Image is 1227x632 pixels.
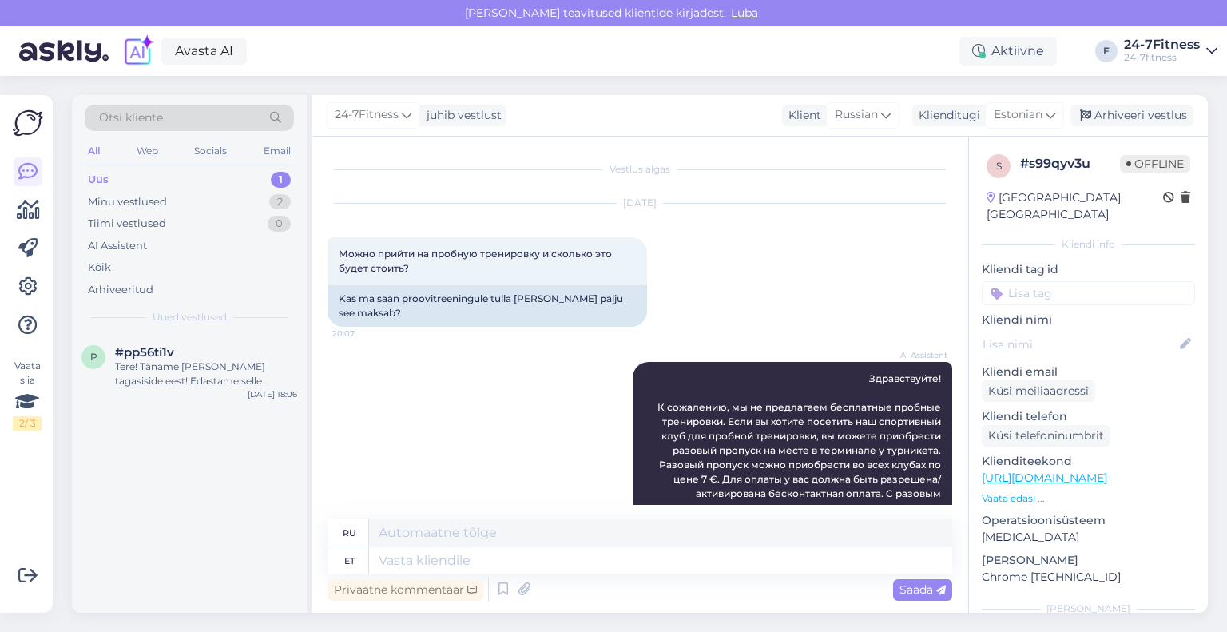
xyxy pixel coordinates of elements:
p: Chrome [TECHNICAL_ID] [982,569,1195,586]
div: Küsi meiliaadressi [982,380,1095,402]
div: Arhiveeri vestlus [1070,105,1193,126]
div: F [1095,40,1118,62]
div: [PERSON_NAME] [982,602,1195,616]
div: Vaata siia [13,359,42,431]
input: Lisa tag [982,281,1195,305]
span: AI Assistent [887,349,947,361]
div: Kliendi info [982,237,1195,252]
div: AI Assistent [88,238,147,254]
div: Kas ma saan proovitreeningule tulla [PERSON_NAME] palju see maksab? [328,285,647,327]
span: Otsi kliente [99,109,163,126]
span: Можно прийти на пробную тренировку и сколько это будет стоить? [339,248,614,274]
div: Klienditugi [912,107,980,124]
div: 2 / 3 [13,416,42,431]
span: #pp56ti1v [115,345,174,360]
span: 24-7Fitness [335,106,399,124]
div: Web [133,141,161,161]
p: Kliendi telefon [982,408,1195,425]
span: s [996,160,1002,172]
div: juhib vestlust [420,107,502,124]
span: Russian [835,106,878,124]
p: Kliendi email [982,364,1195,380]
div: Socials [191,141,230,161]
div: 0 [268,216,291,232]
img: explore-ai [121,34,155,68]
span: p [90,351,97,363]
div: Arhiveeritud [88,282,153,298]
div: Minu vestlused [88,194,167,210]
img: Askly Logo [13,108,43,138]
input: Lisa nimi [983,336,1177,353]
p: Operatsioonisüsteem [982,512,1195,529]
div: [DATE] 18:06 [248,388,297,400]
div: Kõik [88,260,111,276]
div: Tiimi vestlused [88,216,166,232]
div: Vestlus algas [328,162,952,177]
div: Küsi telefoninumbrit [982,425,1110,447]
p: Vaata edasi ... [982,491,1195,506]
div: Aktiivne [959,37,1057,66]
a: Avasta AI [161,38,247,65]
p: Klienditeekond [982,453,1195,470]
p: [MEDICAL_DATA] [982,529,1195,546]
span: Uued vestlused [153,310,227,324]
div: # s99qyv3u [1020,154,1120,173]
p: Kliendi tag'id [982,261,1195,278]
p: [PERSON_NAME] [982,552,1195,569]
span: Saada [899,582,946,597]
div: 24-7fitness [1124,51,1200,64]
div: 2 [269,194,291,210]
div: Klient [782,107,821,124]
div: 24-7Fitness [1124,38,1200,51]
a: 24-7Fitness24-7fitness [1124,38,1217,64]
span: Luba [726,6,763,20]
div: Email [260,141,294,161]
div: 1 [271,172,291,188]
span: 20:07 [332,328,392,340]
div: [DATE] [328,196,952,210]
span: Estonian [994,106,1042,124]
div: All [85,141,103,161]
p: Kliendi nimi [982,312,1195,328]
div: ru [343,519,356,547]
div: Tere! Täname [PERSON_NAME] tagasiside eest! Edastame selle informatsiooni edasi vastavale osakonn... [115,360,297,388]
div: Uus [88,172,109,188]
a: [URL][DOMAIN_NAME] [982,471,1107,485]
div: et [344,547,355,574]
div: Privaatne kommentaar [328,579,483,601]
div: [GEOGRAPHIC_DATA], [GEOGRAPHIC_DATA] [987,189,1163,223]
span: Offline [1120,155,1190,173]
